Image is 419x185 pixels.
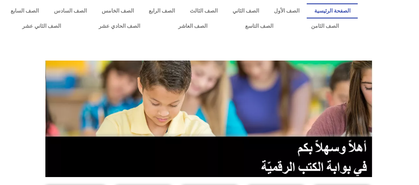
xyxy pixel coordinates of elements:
a: الصف الثاني [225,3,266,19]
a: الصف التاسع [226,19,292,34]
a: الصف الرابع [141,3,182,19]
a: الصف الخامس [94,3,141,19]
a: الصفحة الرئيسية [307,3,358,19]
a: الصف العاشر [159,19,226,34]
a: الصف الثالث [182,3,225,19]
a: الصف الثاني عشر [3,19,80,34]
a: الصف السادس [46,3,94,19]
a: الصف السابع [3,3,46,19]
a: الصف الأول [266,3,307,19]
a: الصف الحادي عشر [80,19,159,34]
a: الصف الثامن [292,19,358,34]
